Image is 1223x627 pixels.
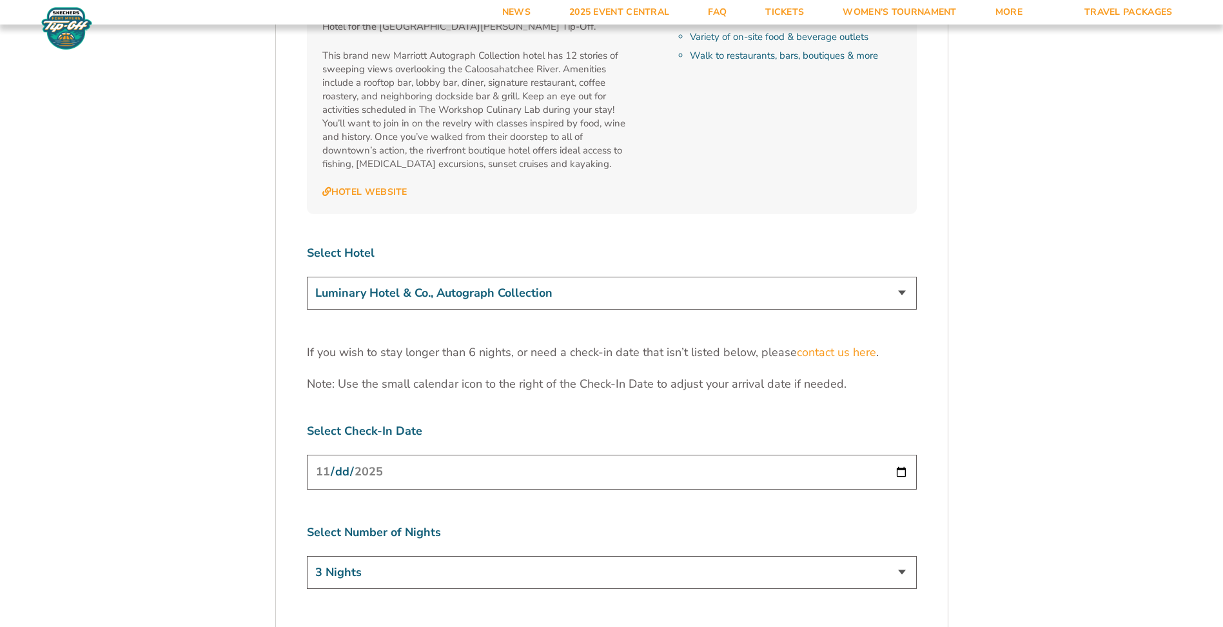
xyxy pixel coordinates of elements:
a: contact us here [797,344,876,361]
p: Note: Use the small calendar icon to the right of the Check-In Date to adjust your arrival date i... [307,376,917,392]
li: Variety of on-site food & beverage outlets [690,30,901,44]
a: Hotel Website [322,186,407,198]
li: Walk to restaurants, bars, boutiques & more [690,49,901,63]
label: Select Check-In Date [307,423,917,439]
img: Fort Myers Tip-Off [39,6,95,50]
p: If you wish to stay longer than 6 nights, or need a check-in date that isn’t listed below, please . [307,344,917,361]
label: Select Number of Nights [307,524,917,541]
p: This brand new Marriott Autograph Collection hotel has 12 stories of sweeping views overlooking t... [322,49,631,171]
label: Select Hotel [307,245,917,261]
